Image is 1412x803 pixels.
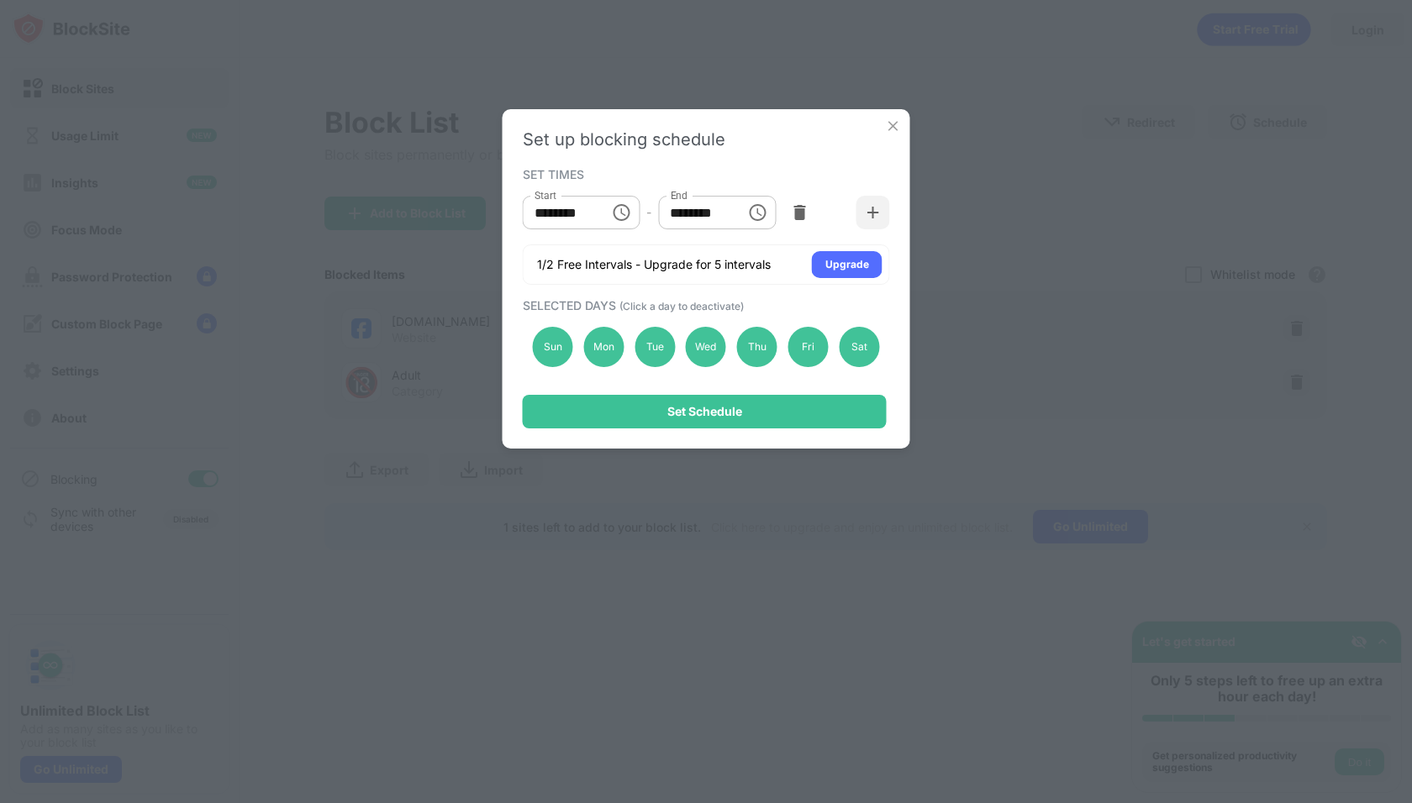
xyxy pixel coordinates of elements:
div: Wed [686,327,726,367]
div: - [646,203,651,222]
button: Choose time, selected time is 10:00 AM [604,196,638,229]
div: SELECTED DAYS [523,298,886,312]
div: 1/2 Free Intervals - Upgrade for 5 intervals [537,256,771,273]
div: Tue [635,327,675,367]
div: Set Schedule [667,405,742,418]
div: Mon [583,327,624,367]
img: x-button.svg [885,118,902,134]
div: Set up blocking schedule [523,129,890,150]
div: Thu [737,327,777,367]
div: Upgrade [825,256,869,273]
div: Fri [788,327,829,367]
label: Start [535,188,556,202]
span: (Click a day to deactivate) [619,300,744,312]
div: Sun [533,327,573,367]
div: Sat [839,327,879,367]
button: Choose time, selected time is 1:00 PM [740,196,774,229]
label: End [670,188,688,202]
div: SET TIMES [523,167,886,181]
